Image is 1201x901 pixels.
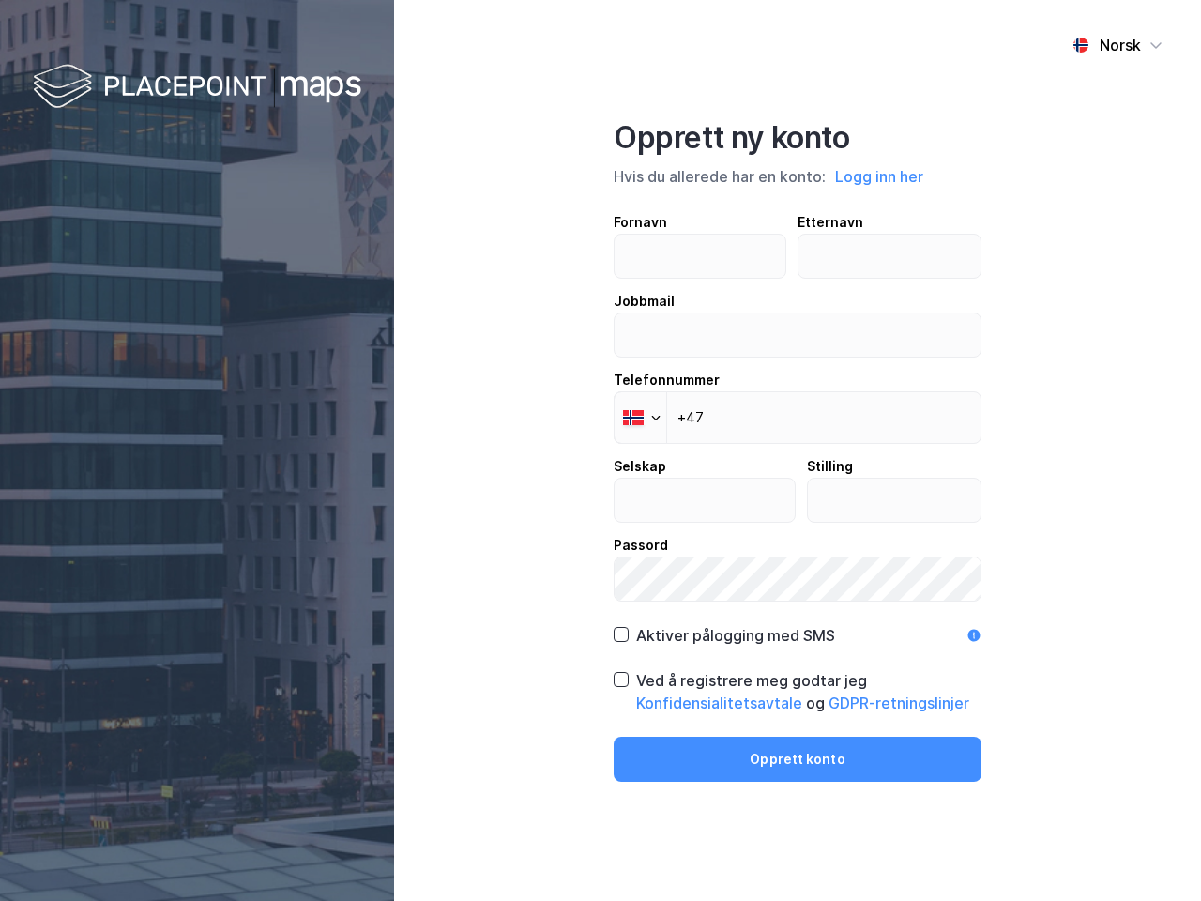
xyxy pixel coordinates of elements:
[614,391,981,444] input: Telefonnummer
[614,211,786,234] div: Fornavn
[614,737,981,782] button: Opprett konto
[614,455,796,478] div: Selskap
[614,534,981,557] div: Passord
[829,164,929,189] button: Logg inn her
[1100,34,1141,56] div: Norsk
[807,455,982,478] div: Stilling
[614,119,981,157] div: Opprett ny konto
[614,164,981,189] div: Hvis du allerede har en konto:
[614,290,981,313] div: Jobbmail
[1107,811,1201,901] iframe: Chat Widget
[636,624,835,647] div: Aktiver pålogging med SMS
[33,60,361,115] img: logo-white.f07954bde2210d2a523dddb988cd2aa7.svg
[636,669,981,714] div: Ved å registrere meg godtar jeg og
[798,211,982,234] div: Etternavn
[615,392,666,443] div: Norway: + 47
[614,369,981,391] div: Telefonnummer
